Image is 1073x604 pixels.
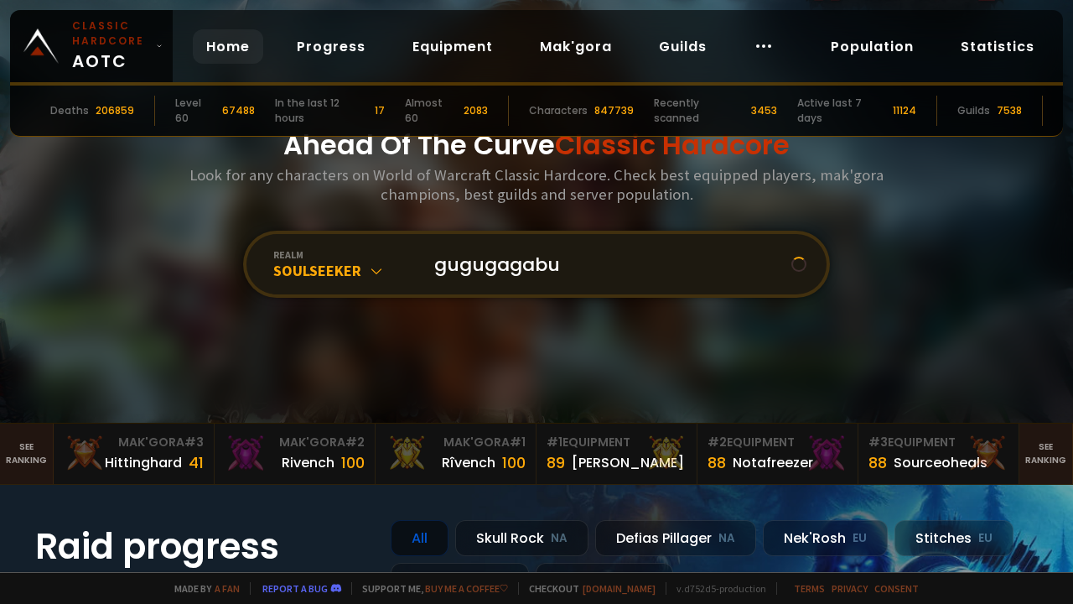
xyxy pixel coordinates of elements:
[72,18,149,74] span: AOTC
[868,451,887,474] div: 88
[442,452,495,473] div: Rîvench
[273,261,414,280] div: Soulseeker
[273,248,414,261] div: realm
[947,29,1048,64] a: Statistics
[751,103,777,118] div: 3453
[72,18,149,49] small: Classic Hardcore
[222,103,255,118] div: 67488
[868,434,888,450] span: # 3
[874,582,919,595] a: Consent
[225,434,365,451] div: Mak'Gora
[858,424,1019,484] a: #3Equipment88Sourceoheals
[351,582,508,595] span: Support me,
[341,451,365,474] div: 100
[282,452,334,473] div: Rivench
[399,29,506,64] a: Equipment
[96,103,134,118] div: 206859
[510,434,526,450] span: # 1
[583,582,656,595] a: [DOMAIN_NAME]
[894,452,987,473] div: Sourceoheals
[35,520,371,573] h1: Raid progress
[555,126,790,164] span: Classic Hardcore
[376,424,536,484] a: Mak'Gora#1Rîvench100
[193,29,263,64] a: Home
[375,103,385,118] div: 17
[464,103,488,118] div: 2083
[283,125,790,165] h1: Ahead Of The Curve
[345,434,365,450] span: # 2
[547,434,562,450] span: # 1
[547,434,687,451] div: Equipment
[894,520,1013,556] div: Stitches
[391,520,448,556] div: All
[797,96,887,126] div: Active last 7 days
[595,520,756,556] div: Defias Pillager
[957,103,990,118] div: Guilds
[832,582,868,595] a: Privacy
[215,582,240,595] a: a fan
[718,530,735,547] small: NA
[64,434,204,451] div: Mak'Gora
[536,563,673,599] div: Soulseeker
[283,29,379,64] a: Progress
[708,451,726,474] div: 88
[105,452,182,473] div: Hittinghard
[708,434,848,451] div: Equipment
[547,451,565,474] div: 89
[10,10,173,82] a: Classic HardcoreAOTC
[893,103,916,118] div: 11124
[425,582,508,595] a: Buy me a coffee
[189,451,204,474] div: 41
[666,582,766,595] span: v. d752d5 - production
[275,96,369,126] div: In the last 12 hours
[594,103,634,118] div: 847739
[1019,424,1073,484] a: Seeranking
[50,103,89,118] div: Deaths
[536,424,697,484] a: #1Equipment89[PERSON_NAME]
[654,96,744,126] div: Recently scanned
[997,103,1022,118] div: 7538
[708,434,727,450] span: # 2
[529,103,588,118] div: Characters
[868,434,1008,451] div: Equipment
[817,29,927,64] a: Population
[978,530,993,547] small: EU
[386,434,526,451] div: Mak'Gora
[794,582,825,595] a: Terms
[215,424,376,484] a: Mak'Gora#2Rivench100
[391,563,529,599] div: Doomhowl
[184,434,204,450] span: # 3
[405,96,457,126] div: Almost 60
[502,451,526,474] div: 100
[175,96,215,126] div: Level 60
[54,424,215,484] a: Mak'Gora#3Hittinghard41
[763,520,888,556] div: Nek'Rosh
[853,530,867,547] small: EU
[183,165,890,204] h3: Look for any characters on World of Warcraft Classic Hardcore. Check best equipped players, mak'g...
[424,234,791,294] input: Search a character...
[526,29,625,64] a: Mak'gora
[164,582,240,595] span: Made by
[455,520,588,556] div: Skull Rock
[733,452,813,473] div: Notafreezer
[262,582,328,595] a: Report a bug
[645,29,720,64] a: Guilds
[551,530,568,547] small: NA
[697,424,858,484] a: #2Equipment88Notafreezer
[572,452,684,473] div: [PERSON_NAME]
[518,582,656,595] span: Checkout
